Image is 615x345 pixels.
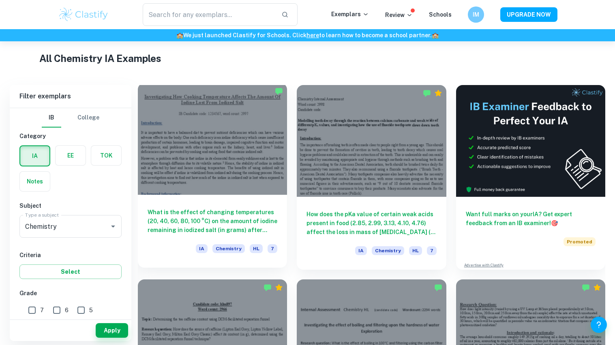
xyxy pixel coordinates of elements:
[306,210,436,236] h6: How does the pKa value of certain weak acids present in food (2.85, 2.99, 3.13, 4.10, 4.76) affec...
[39,51,575,66] h1: All Chemistry IA Examples
[19,251,122,260] h6: Criteria
[434,283,442,292] img: Marked
[429,11,452,18] a: Schools
[456,85,605,270] a: Want full marks on yourIA? Get expert feedback from an IB examiner!PromotedAdvertise with Clastify
[432,32,439,38] span: 🏫
[143,3,275,26] input: Search for any exemplars...
[58,6,109,23] img: Clastify logo
[456,85,605,197] img: Thumbnail
[275,87,283,95] img: Marked
[19,289,122,298] h6: Grade
[582,283,590,292] img: Marked
[10,85,131,108] h6: Filter exemplars
[42,108,61,128] button: IB
[107,221,119,232] button: Open
[77,108,99,128] button: College
[466,210,596,228] h6: Want full marks on your IA ? Get expert feedback from an IB examiner!
[65,306,69,315] span: 6
[2,31,613,40] h6: We just launched Clastify for Schools. Click to learn how to become a school partner.
[385,11,413,19] p: Review
[268,244,277,253] span: 7
[409,246,422,255] span: HL
[89,306,93,315] span: 5
[427,246,437,255] span: 7
[148,208,277,234] h6: What is the effect of changing temperatures (20, 40, 60, 80, 100 °C) on the amount of iodine rema...
[250,244,263,253] span: HL
[212,244,245,253] span: Chemistry
[355,246,367,255] span: IA
[40,306,44,315] span: 7
[20,172,50,191] button: Notes
[423,89,431,97] img: Marked
[372,246,404,255] span: Chemistry
[91,146,121,165] button: TOK
[500,7,557,22] button: UPGRADE NOW
[20,146,49,166] button: IA
[468,6,484,23] button: IM
[96,323,128,338] button: Apply
[464,262,504,268] a: Advertise with Clastify
[196,244,208,253] span: IA
[19,132,122,141] h6: Category
[138,85,287,270] a: What is the effect of changing temperatures (20, 40, 60, 80, 100 °C) on the amount of iodine rema...
[551,220,558,226] span: 🎯
[264,283,272,292] img: Marked
[593,283,601,292] div: Premium
[564,237,596,246] span: Promoted
[434,89,442,97] div: Premium
[591,317,607,333] button: Help and Feedback
[42,108,99,128] div: Filter type choice
[19,201,122,210] h6: Subject
[331,10,369,19] p: Exemplars
[25,211,59,218] label: Type a subject
[471,10,480,19] h6: IM
[176,32,183,38] span: 🏫
[19,264,122,279] button: Select
[297,85,446,270] a: How does the pKa value of certain weak acids present in food (2.85, 2.99, 3.13, 4.10, 4.76) affec...
[306,32,319,38] a: here
[56,146,86,165] button: EE
[275,283,283,292] div: Premium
